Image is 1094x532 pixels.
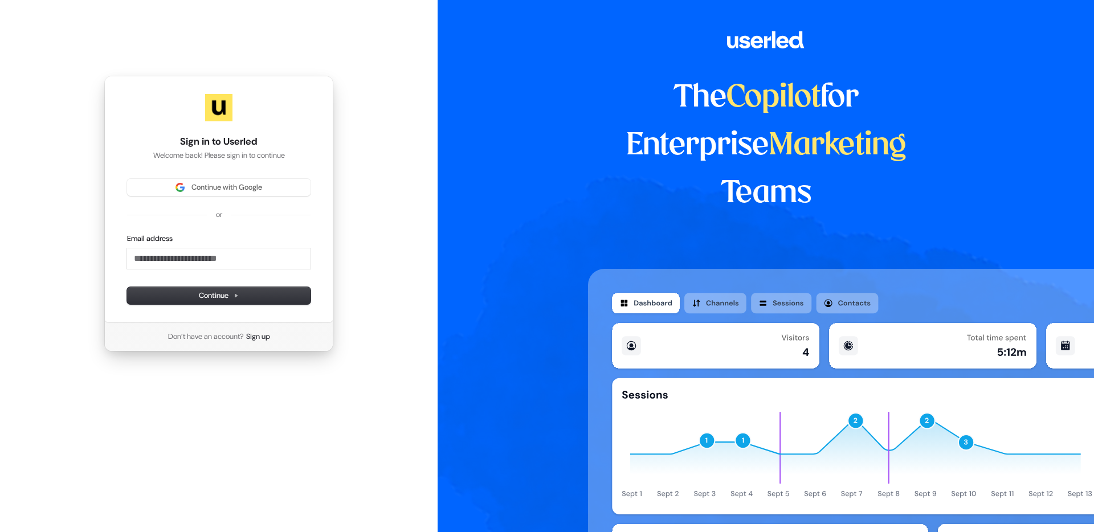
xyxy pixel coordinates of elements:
span: Continue [199,290,239,301]
img: Sign in with Google [175,183,185,192]
span: Copilot [726,83,820,113]
span: Continue with Google [191,182,262,193]
h1: The for Enterprise Teams [588,74,944,218]
span: Marketing [769,131,907,161]
button: Sign in with GoogleContinue with Google [127,179,311,196]
p: or [216,210,222,220]
p: Welcome back! Please sign in to continue [127,150,311,161]
button: Continue [127,287,311,304]
a: Sign up [246,332,270,342]
label: Email address [127,234,173,244]
span: Don’t have an account? [168,332,244,342]
img: Userled [205,94,232,121]
h1: Sign in to Userled [127,135,311,149]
